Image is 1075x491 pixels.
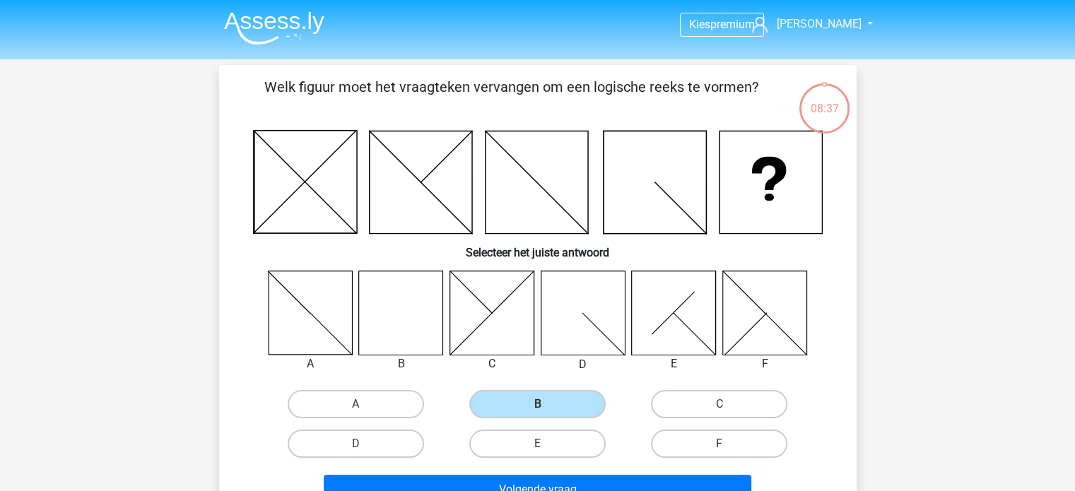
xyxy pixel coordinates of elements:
[439,355,546,372] div: C
[348,355,454,372] div: B
[712,355,818,372] div: F
[257,355,364,372] div: A
[651,430,787,458] label: F
[776,17,861,30] span: [PERSON_NAME]
[469,390,606,418] label: B
[798,82,851,117] div: 08:37
[689,18,710,31] span: Kies
[288,430,424,458] label: D
[530,356,637,373] div: D
[710,18,755,31] span: premium
[288,390,424,418] label: A
[681,15,763,34] a: Kiespremium
[746,16,862,32] a: [PERSON_NAME]
[242,235,834,259] h6: Selecteer het juiste antwoord
[242,76,781,119] p: Welk figuur moet het vraagteken vervangen om een logische reeks te vormen?
[621,355,727,372] div: E
[469,430,606,458] label: E
[651,390,787,418] label: C
[224,11,324,45] img: Assessly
